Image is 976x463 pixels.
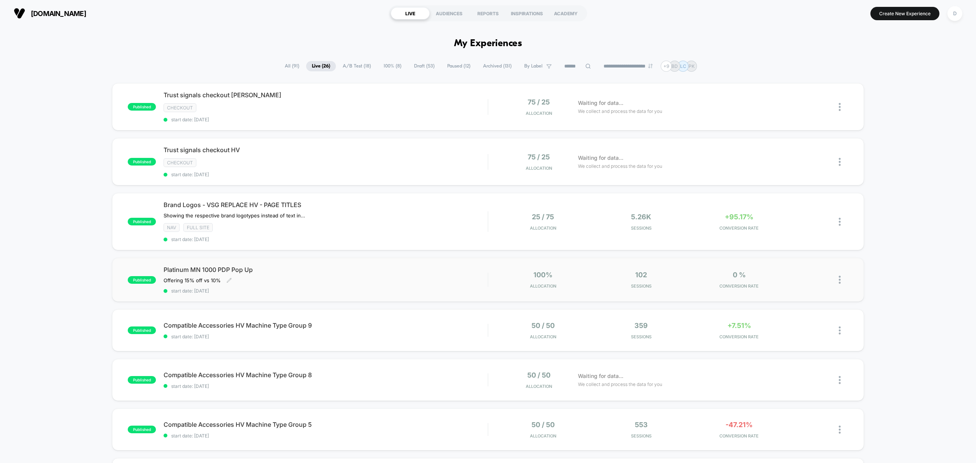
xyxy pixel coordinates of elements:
button: D [945,6,965,21]
img: close [839,276,841,284]
span: Sessions [594,433,688,439]
span: 50 / 50 [527,371,551,379]
span: We collect and process the data for you [578,108,662,115]
span: start date: [DATE] [164,288,488,294]
span: Allocation [530,225,556,231]
span: start date: [DATE] [164,117,488,122]
span: [DOMAIN_NAME] [31,10,86,18]
span: Sessions [594,334,688,339]
img: close [839,158,841,166]
img: close [839,218,841,226]
span: 5.26k [631,213,651,221]
span: Offering 15% off vs 10% [164,277,221,283]
div: LIVE [391,7,430,19]
span: A/B Test ( 18 ) [337,61,377,71]
span: Sessions [594,283,688,289]
span: All ( 91 ) [279,61,305,71]
span: published [128,276,156,284]
span: CONVERSION RATE [692,334,786,339]
p: LC [680,63,686,69]
span: Showing the respective brand logotypes instead of text in tabs [164,212,305,219]
img: end [648,64,653,68]
span: Paused ( 12 ) [441,61,476,71]
span: 75 / 25 [528,98,550,106]
div: ACADEMY [546,7,585,19]
span: CONVERSION RATE [692,433,786,439]
div: + 9 [661,61,672,72]
div: AUDIENCES [430,7,469,19]
div: REPORTS [469,7,507,19]
span: 50 / 50 [531,322,555,330]
span: Compatible Accessories HV Machine Type Group 9 [164,322,488,329]
span: 553 [635,421,648,429]
span: start date: [DATE] [164,383,488,389]
img: close [839,103,841,111]
span: Compatible Accessories HV Machine Type Group 5 [164,421,488,428]
span: Waiting for data... [578,154,623,162]
span: Sessions [594,225,688,231]
span: published [128,103,156,111]
span: Allocation [526,111,552,116]
img: Visually logo [14,8,25,19]
span: CONVERSION RATE [692,283,786,289]
span: By Label [524,63,543,69]
div: D [947,6,962,21]
span: CONVERSION RATE [692,225,786,231]
p: PK [689,63,695,69]
span: Allocation [526,166,552,171]
span: NAV [164,223,180,232]
span: 359 [634,322,648,330]
span: 0 % [733,271,746,279]
span: start date: [DATE] [164,334,488,339]
span: -47.21% [726,421,753,429]
span: start date: [DATE] [164,172,488,177]
span: +7.51% [727,322,751,330]
button: [DOMAIN_NAME] [11,7,88,19]
button: Create New Experience [870,7,939,20]
span: Trust signals checkout HV [164,146,488,154]
span: 75 / 25 [528,153,550,161]
span: +95.17% [725,213,753,221]
span: 100% [533,271,552,279]
h1: My Experiences [454,38,522,49]
span: Platinum MN 1000 PDP Pop Up [164,266,488,273]
span: Live ( 26 ) [306,61,336,71]
p: BD [671,63,678,69]
span: Waiting for data... [578,372,623,380]
span: 100% ( 8 ) [378,61,407,71]
img: close [839,326,841,334]
span: Allocation [530,433,556,439]
span: published [128,158,156,166]
span: checkout [164,103,196,112]
span: Trust signals checkout [PERSON_NAME] [164,91,488,99]
span: Full site [183,223,213,232]
span: published [128,218,156,225]
span: published [128,326,156,334]
span: 102 [635,271,647,279]
span: published [128,376,156,384]
span: Allocation [526,384,552,389]
span: Waiting for data... [578,99,623,107]
span: We collect and process the data for you [578,162,662,170]
span: Allocation [530,283,556,289]
span: Archived ( 131 ) [477,61,517,71]
span: published [128,426,156,433]
div: INSPIRATIONS [507,7,546,19]
span: Draft ( 53 ) [408,61,440,71]
span: We collect and process the data for you [578,381,662,388]
img: close [839,376,841,384]
span: start date: [DATE] [164,433,488,439]
span: Brand Logos - VSG REPLACE HV - PAGE TITLES [164,201,488,209]
span: 50 / 50 [531,421,555,429]
img: close [839,426,841,434]
span: start date: [DATE] [164,236,488,242]
span: Allocation [530,334,556,339]
span: 25 / 75 [532,213,554,221]
span: checkout [164,158,196,167]
span: Compatible Accessories HV Machine Type Group 8 [164,371,488,379]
